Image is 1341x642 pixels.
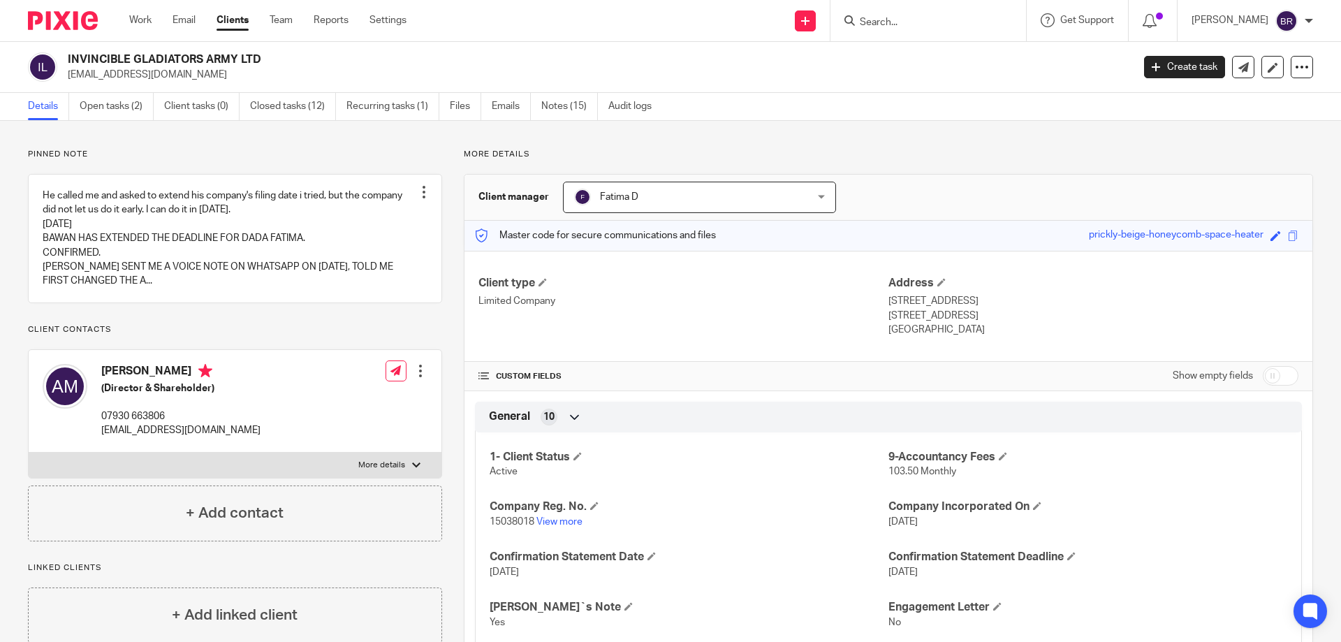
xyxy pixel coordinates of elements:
[888,323,1298,337] p: [GEOGRAPHIC_DATA]
[250,93,336,120] a: Closed tasks (12)
[888,600,1287,615] h4: Engagement Letter
[600,192,638,202] span: Fatima D
[489,409,530,424] span: General
[217,13,249,27] a: Clients
[68,68,1123,82] p: [EMAIL_ADDRESS][DOMAIN_NAME]
[478,371,888,382] h4: CUSTOM FIELDS
[888,294,1298,308] p: [STREET_ADDRESS]
[888,309,1298,323] p: [STREET_ADDRESS]
[490,550,888,564] h4: Confirmation Statement Date
[888,499,1287,514] h4: Company Incorporated On
[129,13,152,27] a: Work
[888,550,1287,564] h4: Confirmation Statement Deadline
[490,499,888,514] h4: Company Reg. No.
[490,450,888,465] h4: 1- Client Status
[101,364,261,381] h4: [PERSON_NAME]
[43,364,87,409] img: svg%3E
[28,11,98,30] img: Pixie
[490,600,888,615] h4: [PERSON_NAME]`s Note
[608,93,662,120] a: Audit logs
[1275,10,1298,32] img: svg%3E
[28,52,57,82] img: svg%3E
[490,517,534,527] span: 15038018
[478,276,888,291] h4: Client type
[101,381,261,395] h5: (Director & Shareholder)
[28,149,442,160] p: Pinned note
[1060,15,1114,25] span: Get Support
[536,517,582,527] a: View more
[1089,228,1263,244] div: prickly-beige-honeycomb-space-heater
[1173,369,1253,383] label: Show empty fields
[478,190,549,204] h3: Client manager
[888,450,1287,465] h4: 9-Accountancy Fees
[464,149,1313,160] p: More details
[314,13,349,27] a: Reports
[490,618,505,627] span: Yes
[369,13,406,27] a: Settings
[1144,56,1225,78] a: Create task
[888,567,918,577] span: [DATE]
[490,467,518,476] span: Active
[888,618,901,627] span: No
[475,228,716,242] p: Master code for secure communications and files
[888,276,1298,291] h4: Address
[68,52,912,67] h2: INVINCIBLE GLADIATORS ARMY LTD
[543,410,555,424] span: 10
[28,562,442,574] p: Linked clients
[270,13,293,27] a: Team
[80,93,154,120] a: Open tasks (2)
[101,409,261,423] p: ‪07930 663806
[173,13,196,27] a: Email
[888,467,956,476] span: 103.50 Monthly
[450,93,481,120] a: Files
[1192,13,1268,27] p: [PERSON_NAME]
[541,93,598,120] a: Notes (15)
[492,93,531,120] a: Emails
[198,364,212,378] i: Primary
[358,460,405,471] p: More details
[101,423,261,437] p: [EMAIL_ADDRESS][DOMAIN_NAME]
[490,567,519,577] span: [DATE]
[28,93,69,120] a: Details
[346,93,439,120] a: Recurring tasks (1)
[858,17,984,29] input: Search
[172,604,298,626] h4: + Add linked client
[574,189,591,205] img: svg%3E
[164,93,240,120] a: Client tasks (0)
[28,324,442,335] p: Client contacts
[478,294,888,308] p: Limited Company
[888,517,918,527] span: [DATE]
[186,502,284,524] h4: + Add contact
